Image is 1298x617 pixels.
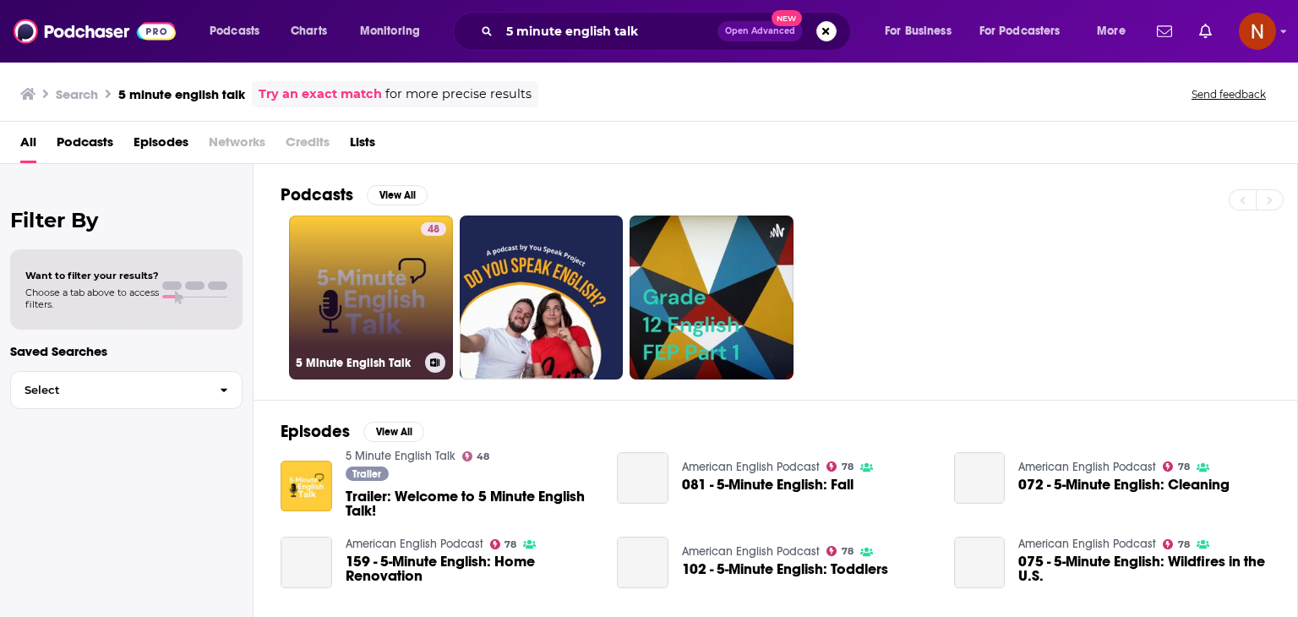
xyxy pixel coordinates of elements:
[1150,17,1179,46] a: Show notifications dropdown
[504,541,516,549] span: 78
[350,128,375,163] a: Lists
[1018,554,1270,583] a: 075 - 5-Minute English: Wildfires in the U.S.
[385,85,532,104] span: for more precise results
[428,221,439,238] span: 48
[25,287,159,310] span: Choose a tab above to access filters.
[725,27,795,35] span: Open Advanced
[1163,461,1190,472] a: 78
[259,85,382,104] a: Try an exact match
[490,539,517,549] a: 78
[281,184,353,205] h2: Podcasts
[296,356,418,370] h3: 5 Minute English Talk
[289,216,453,379] a: 485 Minute English Talk
[198,18,281,45] button: open menu
[421,222,446,236] a: 48
[1097,19,1126,43] span: More
[1186,87,1271,101] button: Send feedback
[1239,13,1276,50] span: Logged in as AdelNBM
[346,449,455,463] a: 5 Minute English Talk
[477,453,489,461] span: 48
[954,537,1006,588] a: 075 - 5-Minute English: Wildfires in the U.S.
[134,128,188,163] a: Episodes
[682,478,854,492] a: 081 - 5-Minute English: Fall
[1163,539,1190,549] a: 78
[682,460,820,474] a: American English Podcast
[617,537,668,588] a: 102 - 5-Minute English: Toddlers
[346,537,483,551] a: American English Podcast
[280,18,337,45] a: Charts
[346,554,597,583] a: 159 - 5-Minute English: Home Renovation
[1018,478,1230,492] a: 072 - 5-Minute English: Cleaning
[968,18,1085,45] button: open menu
[682,562,888,576] a: 102 - 5-Minute English: Toddlers
[281,184,428,205] a: PodcastsView All
[25,270,159,281] span: Want to filter your results?
[682,544,820,559] a: American English Podcast
[363,422,424,442] button: View All
[20,128,36,163] a: All
[346,489,597,518] a: Trailer: Welcome to 5 Minute English Talk!
[462,451,490,461] a: 48
[281,461,332,512] img: Trailer: Welcome to 5 Minute English Talk!
[210,19,259,43] span: Podcasts
[291,19,327,43] span: Charts
[14,15,176,47] img: Podchaser - Follow, Share and Rate Podcasts
[979,19,1061,43] span: For Podcasters
[281,537,332,588] a: 159 - 5-Minute English: Home Renovation
[57,128,113,163] a: Podcasts
[360,19,420,43] span: Monitoring
[1239,13,1276,50] button: Show profile menu
[885,19,952,43] span: For Business
[772,10,802,26] span: New
[826,546,854,556] a: 78
[10,343,243,359] p: Saved Searches
[1192,17,1219,46] a: Show notifications dropdown
[1178,463,1190,471] span: 78
[367,185,428,205] button: View All
[826,461,854,472] a: 78
[348,18,442,45] button: open menu
[1085,18,1147,45] button: open menu
[617,452,668,504] a: 081 - 5-Minute English: Fall
[10,371,243,409] button: Select
[209,128,265,163] span: Networks
[717,21,803,41] button: Open AdvancedNew
[873,18,973,45] button: open menu
[11,385,206,396] span: Select
[842,548,854,555] span: 78
[1018,537,1156,551] a: American English Podcast
[286,128,330,163] span: Credits
[842,463,854,471] span: 78
[954,452,1006,504] a: 072 - 5-Minute English: Cleaning
[1239,13,1276,50] img: User Profile
[118,86,245,102] h3: 5 minute english talk
[281,421,350,442] h2: Episodes
[499,18,717,45] input: Search podcasts, credits, & more...
[469,12,867,51] div: Search podcasts, credits, & more...
[56,86,98,102] h3: Search
[1018,460,1156,474] a: American English Podcast
[1178,541,1190,549] span: 78
[10,208,243,232] h2: Filter By
[281,421,424,442] a: EpisodesView All
[352,469,381,479] span: Trailer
